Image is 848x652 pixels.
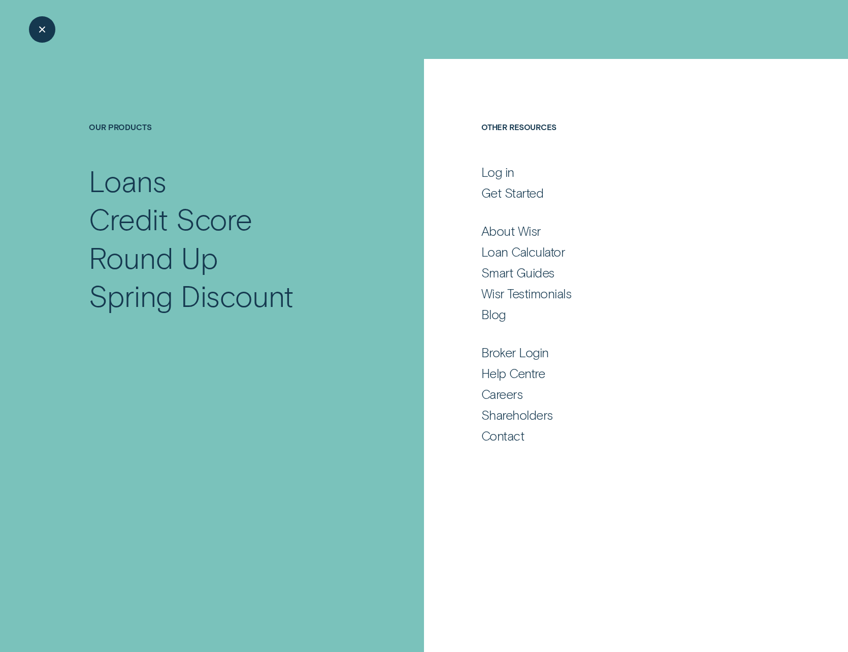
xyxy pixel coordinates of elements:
div: Wisr Testimonials [481,286,571,301]
div: Broker Login [481,345,549,360]
div: Help Centre [481,365,545,381]
div: Loans [89,162,167,200]
div: Loan Calculator [481,244,565,260]
a: Credit Score [89,200,362,238]
div: Careers [481,386,523,402]
a: Spring Discount [89,276,362,315]
a: Shareholders [481,407,758,423]
div: Log in [481,164,514,180]
a: Blog [481,306,758,322]
div: Get Started [481,185,543,201]
a: Loans [89,162,362,200]
a: Round Up [89,238,362,276]
a: Broker Login [481,345,758,360]
div: Shareholders [481,407,553,423]
a: Wisr Testimonials [481,286,758,301]
div: Blog [481,306,506,322]
a: About Wisr [481,223,758,239]
button: Close Menu [29,16,55,43]
h4: Other Resources [481,122,758,162]
div: Contact [481,428,524,444]
a: Loan Calculator [481,244,758,260]
a: Help Centre [481,365,758,381]
h4: Our Products [89,122,362,162]
a: Log in [481,164,758,180]
div: Credit Score [89,200,252,238]
a: Careers [481,386,758,402]
div: Spring Discount [89,276,293,315]
div: Smart Guides [481,265,555,281]
a: Smart Guides [481,265,758,281]
a: Contact [481,428,758,444]
a: Get Started [481,185,758,201]
div: About Wisr [481,223,541,239]
div: Round Up [89,238,217,276]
